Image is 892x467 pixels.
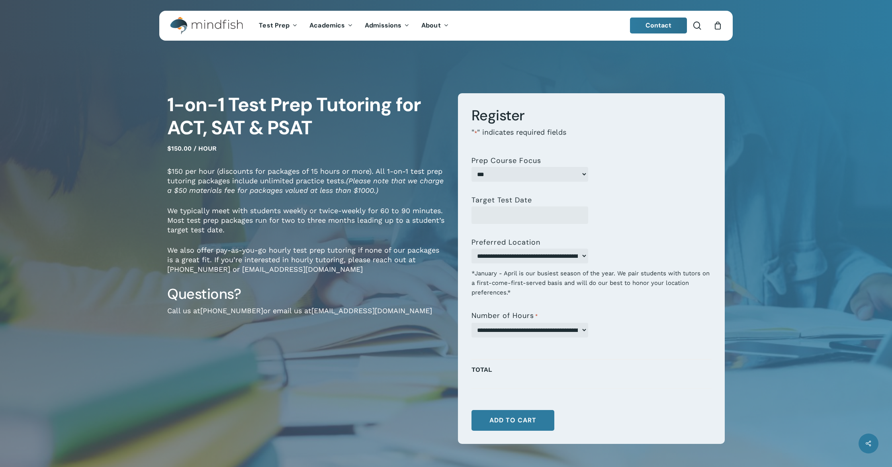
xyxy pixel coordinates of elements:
p: We also offer pay-as-you-go hourly test prep tutoring if none of our packages is a great fit. If ... [167,245,446,285]
span: About [421,21,441,29]
label: Preferred Location [471,238,540,246]
span: Contact [646,21,672,29]
nav: Main Menu [253,11,454,41]
a: Contact [630,18,687,33]
a: About [415,22,455,29]
header: Main Menu [159,11,733,41]
p: Call us at or email us at [167,306,446,326]
p: We typically meet with students weekly or twice-weekly for 60 to 90 minutes. Most test prep packa... [167,206,446,245]
h3: Questions? [167,285,446,303]
span: Academics [309,21,345,29]
label: Number of Hours [471,312,538,320]
span: Admissions [365,21,401,29]
a: Academics [303,22,359,29]
p: $150 per hour (discounts for packages of 15 hours or more). All 1-on-1 test prep tutoring package... [167,167,446,206]
p: Total [471,364,712,384]
a: [EMAIL_ADDRESS][DOMAIN_NAME] [311,306,432,315]
a: Admissions [359,22,415,29]
span: $150.00 / hour [167,145,217,152]
p: " " indicates required fields [471,128,712,149]
label: Prep Course Focus [471,157,541,165]
a: Test Prep [253,22,303,29]
div: *January - April is our busiest season of the year. We pair students with tutors on a first-come-... [471,263,712,297]
a: [PHONE_NUMBER] [200,306,263,315]
a: Cart [713,21,722,30]
h3: Register [471,106,712,125]
button: Add to cart [471,410,554,431]
span: Test Prep [259,21,290,29]
label: Target Test Date [471,196,532,204]
h1: 1-on-1 Test Prep Tutoring for ACT, SAT & PSAT [167,93,446,139]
